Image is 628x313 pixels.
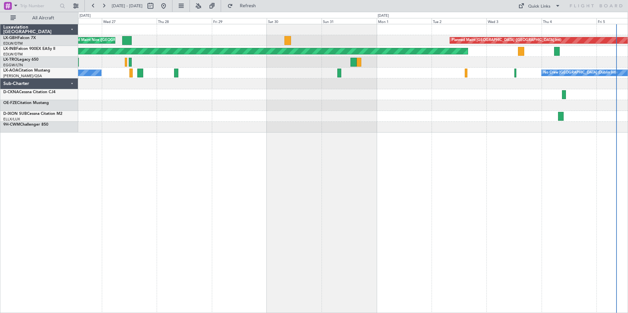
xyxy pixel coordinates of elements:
[377,18,432,24] div: Mon 1
[515,1,564,11] button: Quick Links
[7,13,71,23] button: All Aircraft
[528,3,550,10] div: Quick Links
[224,1,264,11] button: Refresh
[543,68,617,78] div: No Crew [GEOGRAPHIC_DATA] (Dublin Intl)
[3,69,50,73] a: LX-AOACitation Mustang
[3,69,18,73] span: LX-AOA
[3,123,20,127] span: 9H-CWM
[3,73,42,78] a: [PERSON_NAME]/QSA
[212,18,267,24] div: Fri 29
[17,16,69,20] span: All Aircraft
[3,63,23,68] a: EGGW/LTN
[3,101,49,105] a: OE-FZECitation Mustang
[3,112,27,116] span: D-IXON SUB
[267,18,322,24] div: Sat 30
[3,36,36,40] a: LX-GBHFalcon 7X
[3,47,16,51] span: LX-INB
[3,47,55,51] a: LX-INBFalcon 900EX EASy II
[3,36,18,40] span: LX-GBH
[3,112,62,116] a: D-IXON SUBCessna Citation M2
[378,13,389,19] div: [DATE]
[322,18,376,24] div: Sun 31
[3,41,23,46] a: EDLW/DTM
[3,58,38,62] a: LX-TROLegacy 650
[112,3,143,9] span: [DATE] - [DATE]
[3,123,48,127] a: 9H-CWMChallenger 850
[157,18,212,24] div: Thu 28
[79,13,91,19] div: [DATE]
[3,58,17,62] span: LX-TRO
[234,4,262,8] span: Refresh
[452,35,561,45] div: Planned Maint [GEOGRAPHIC_DATA] ([GEOGRAPHIC_DATA] Intl)
[3,101,17,105] span: OE-FZE
[3,90,56,94] a: D-CKNACessna Citation CJ4
[102,18,157,24] div: Wed 27
[542,18,596,24] div: Thu 4
[3,90,19,94] span: D-CKNA
[67,35,140,45] div: Planned Maint Nice ([GEOGRAPHIC_DATA])
[432,18,486,24] div: Tue 2
[486,18,541,24] div: Wed 3
[3,52,23,57] a: EDLW/DTM
[3,117,20,122] a: ELLX/LUX
[20,1,58,11] input: Trip Number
